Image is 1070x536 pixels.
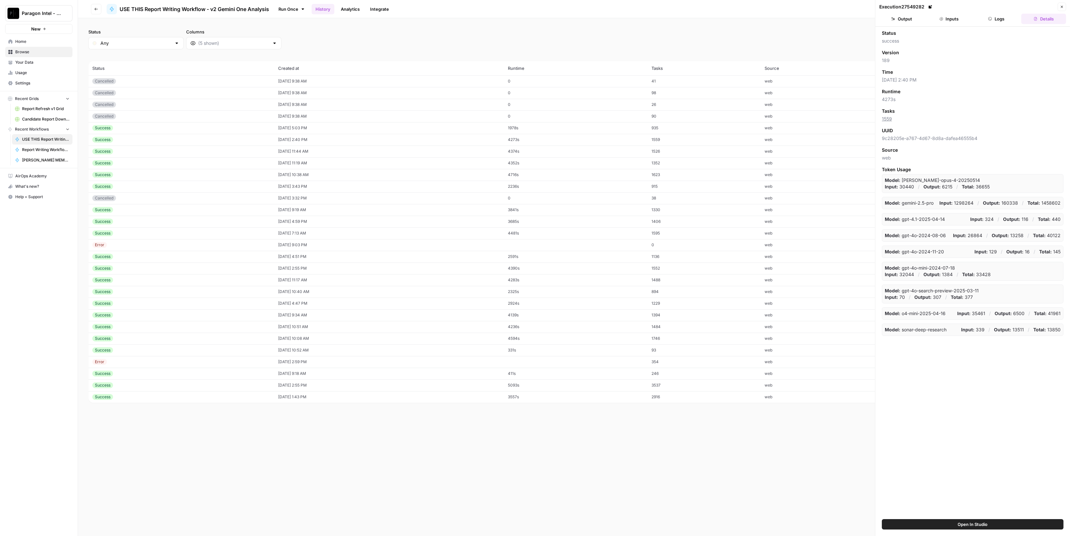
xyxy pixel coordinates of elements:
[5,68,72,78] a: Usage
[885,327,900,332] strong: Model:
[648,368,761,379] td: 246
[274,309,504,321] td: [DATE] 9:34 AM
[504,379,648,391] td: 5093s
[1027,200,1061,206] p: 1458602
[274,239,504,251] td: [DATE] 9:03 PM
[92,195,116,201] div: Cancelled
[953,233,966,238] strong: Input:
[22,136,70,142] span: USE THIS Report Writing Workflow - v2 Gemini One Analysis
[648,309,761,321] td: 1394
[274,216,504,227] td: [DATE] 4:59 PM
[31,26,41,32] span: New
[5,171,72,181] a: AirOps Academy
[5,94,72,104] button: Recent Grids
[1034,310,1061,317] p: 41961
[1001,249,1002,255] p: /
[1028,326,1029,333] p: /
[761,251,893,262] td: web
[504,122,648,134] td: 1978s
[92,113,116,119] div: Cancelled
[974,249,988,254] strong: Input:
[274,204,504,216] td: [DATE] 9:19 AM
[5,47,72,57] a: Browse
[761,274,893,286] td: web
[92,219,113,224] div: Success
[761,391,893,403] td: web
[504,169,648,181] td: 4716s
[504,204,648,216] td: 3841s
[648,87,761,99] td: 98
[92,207,113,213] div: Success
[88,29,184,35] label: Status
[6,182,72,191] div: What's new?
[274,4,309,15] a: Run Once
[504,286,648,298] td: 2325s
[88,49,1060,61] span: (28 records)
[274,391,504,403] td: [DATE] 1:43 PM
[92,312,113,318] div: Success
[1027,200,1040,206] strong: Total:
[882,135,1064,142] span: 9c28205e-a767-4d67-8d8a-dafea46555b4
[962,184,974,189] strong: Total:
[274,298,504,309] td: [DATE] 4:47 PM
[986,232,988,239] p: /
[1033,233,1046,238] strong: Total:
[1033,232,1061,239] p: 40122
[961,326,985,333] p: 339
[274,333,504,344] td: [DATE] 10:08 AM
[15,126,49,132] span: Recent Workflows
[761,87,893,99] td: web
[22,147,70,153] span: Report Writing Workflow - Gemini 2.5 2025 08 13 DO NOT USE
[1033,326,1061,333] p: 13850
[882,96,1064,103] span: 4273s
[274,192,504,204] td: [DATE] 3:32 PM
[120,5,269,13] span: USE THIS Report Writing Workflow - v2 Gemini One Analysis
[92,102,116,108] div: Cancelled
[504,227,648,239] td: 4481s
[885,200,934,206] p: gemini-2.5-pro
[12,134,72,145] a: USE THIS Report Writing Workflow - v2 Gemini One Analysis
[962,184,990,190] p: 36655
[92,78,116,84] div: Cancelled
[92,336,113,341] div: Success
[648,122,761,134] td: 935
[761,99,893,110] td: web
[995,311,1012,316] strong: Output:
[274,61,504,75] th: Created at
[957,271,958,278] p: /
[761,379,893,391] td: web
[504,134,648,146] td: 4273s
[648,298,761,309] td: 1229
[92,254,113,260] div: Success
[882,57,1064,64] span: 189
[958,521,988,528] span: Open In Studio
[923,184,952,190] p: 6215
[15,194,70,200] span: Help + Support
[761,344,893,356] td: web
[918,271,920,278] p: /
[761,239,893,251] td: web
[274,169,504,181] td: [DATE] 10:38 AM
[504,61,648,75] th: Runtime
[15,173,70,179] span: AirOps Academy
[885,310,946,317] p: o4-mini-2025-04-16
[92,277,113,283] div: Success
[274,321,504,333] td: [DATE] 10:51 AM
[885,326,947,333] p: sonar-deep-research
[15,96,39,102] span: Recent Grids
[274,344,504,356] td: [DATE] 10:52 AM
[1006,249,1030,255] p: 16
[909,294,910,300] p: /
[970,216,994,223] p: 324
[992,232,1024,239] p: 13258
[366,4,393,14] a: Integrate
[882,30,896,36] span: Status
[648,146,761,157] td: 1526
[504,262,648,274] td: 4390s
[648,110,761,122] td: 90
[12,145,72,155] a: Report Writing Workflow - Gemini 2.5 2025 08 13 DO NOT USE
[918,184,920,190] p: /
[761,286,893,298] td: web
[761,134,893,146] td: web
[761,333,893,344] td: web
